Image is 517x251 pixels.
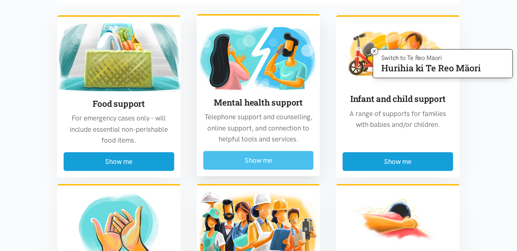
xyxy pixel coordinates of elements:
p: For emergency cases only – will include essential non-perishable food items. [64,113,174,146]
h3: Mental health support [203,97,314,108]
p: Telephone support and counselling, online support, and connection to helpful tools and services. [203,112,314,145]
p: Switch to Te Reo Māori [381,56,481,60]
p: Hurihia ki Te Reo Māori [381,64,481,72]
h3: Food support [64,98,174,110]
button: Show me [203,151,314,170]
h3: Infant and child support [343,93,453,105]
p: A range of supports for families with babies and/or children. [343,108,453,130]
button: Show me [343,152,453,171]
button: Show me [64,152,174,171]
